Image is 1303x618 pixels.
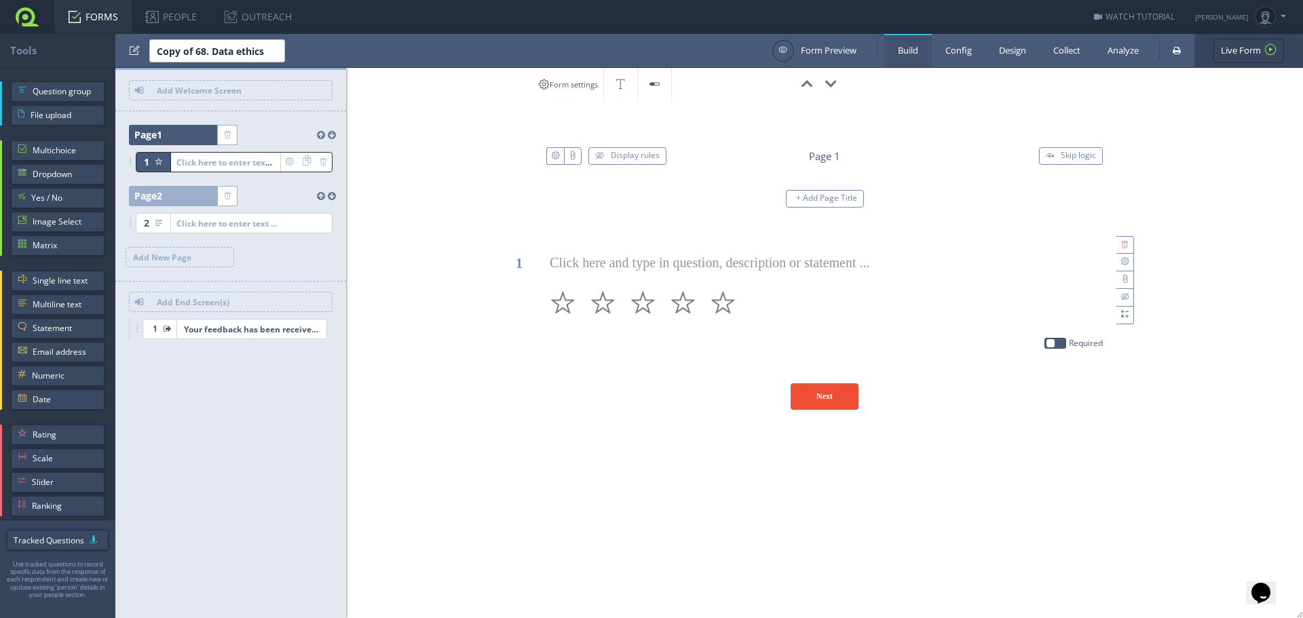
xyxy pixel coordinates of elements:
[33,448,98,469] span: Scale
[11,81,105,102] a: Question group
[786,190,864,208] button: + Add Page Title
[153,319,157,339] span: 1
[32,472,98,493] span: Slider
[772,40,856,62] a: Form Preview
[33,425,98,445] span: Rating
[218,187,237,206] a: Delete page
[33,294,98,315] span: Multiline text
[7,530,109,550] a: Tracked Questions
[33,81,98,102] span: Question group
[33,271,98,291] span: Single line text
[11,105,105,125] a: File upload
[11,271,105,291] a: Single line text
[932,34,985,67] a: Config
[506,250,533,277] div: 1
[611,149,660,161] span: Display rules
[157,128,162,141] span: 1
[11,366,105,386] a: Numeric
[11,140,105,161] a: Multichoice
[32,496,98,516] span: Ranking
[11,342,105,362] a: Email address
[218,125,237,144] a: Delete page
[1213,39,1284,63] a: Live Form
[126,248,233,267] span: Add New Page
[31,105,98,125] span: File upload
[1246,564,1289,604] iframe: chat widget
[533,68,604,102] a: Form settings
[144,152,149,172] span: 1
[150,81,332,100] span: Add Welcome Screen
[129,42,140,59] span: Edit
[150,292,332,311] span: Add End Screen(s)
[1040,34,1094,67] a: Collect
[31,188,98,208] span: Yes / No
[11,188,105,208] a: Yes / No
[10,34,115,67] div: Tools
[1069,338,1103,348] label: Required
[588,147,666,165] button: Display rules
[33,389,98,410] span: Date
[33,164,98,185] span: Dropdown
[33,212,98,232] span: Image Select
[157,189,162,202] span: 2
[809,150,840,163] div: Page 1
[1061,149,1096,161] span: Skip logic
[11,472,105,493] a: Slider
[281,153,298,172] span: Settings
[1094,11,1175,22] a: WATCH TUTORIAL
[11,425,105,445] a: Rating
[11,318,105,339] a: Statement
[177,320,326,339] span: Your feedback has been received.Thank you for participating!
[33,318,98,339] span: Statement
[11,448,105,469] a: Scale
[1094,34,1152,67] a: Analyze
[298,153,315,172] span: Copy
[33,235,98,256] span: Matrix
[134,125,162,145] span: Page
[1039,147,1103,165] button: Skip logic
[11,164,105,185] a: Dropdown
[985,34,1040,67] a: Design
[134,186,162,206] span: Page
[144,213,149,233] span: 2
[33,342,98,362] span: Email address
[884,34,932,67] a: Build
[11,235,105,256] a: Matrix
[11,294,105,315] a: Multiline text
[791,383,858,410] div: Next
[11,389,105,410] a: Date
[33,140,98,161] span: Multichoice
[315,153,332,172] span: Delete
[11,212,105,232] a: Image Select
[796,192,857,204] span: + Add Page Title
[32,366,98,386] span: Numeric
[11,496,105,516] a: Ranking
